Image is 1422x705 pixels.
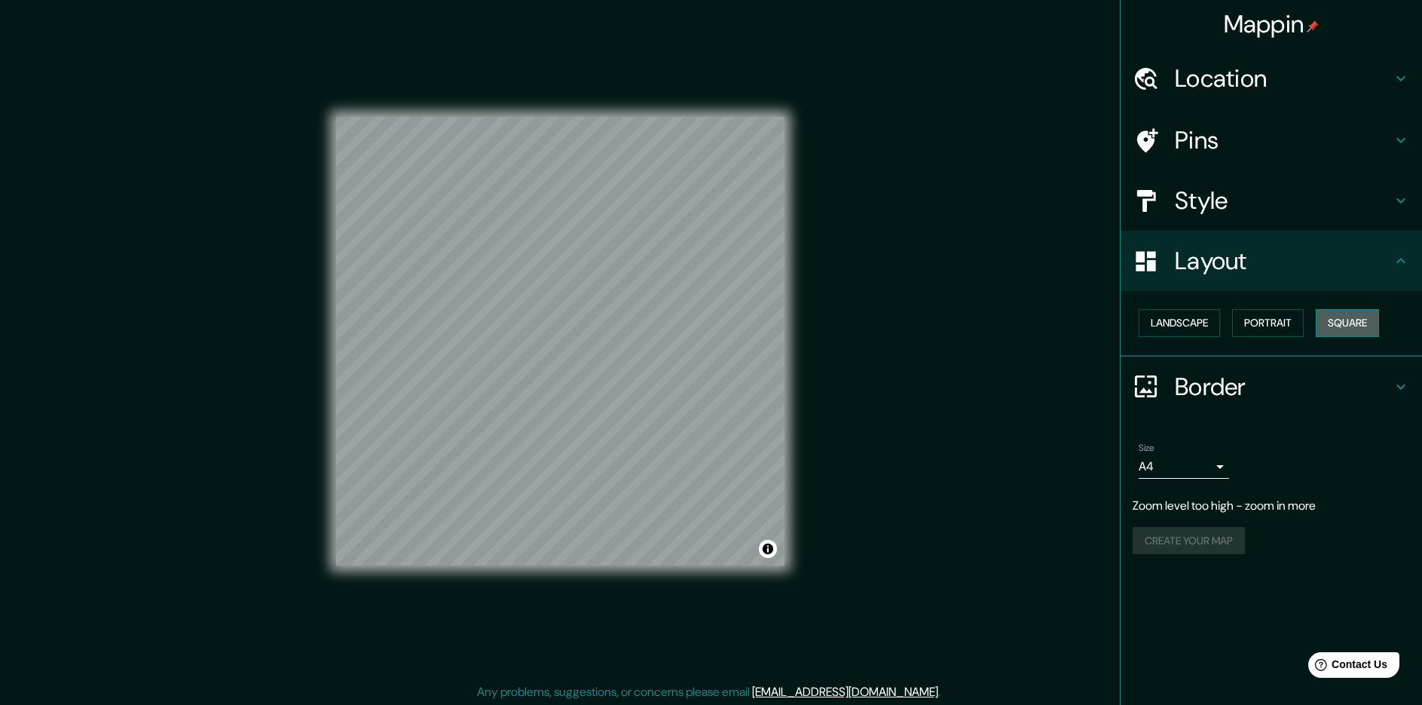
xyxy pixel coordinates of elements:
div: Layout [1121,231,1422,291]
button: Portrait [1232,309,1304,337]
button: Toggle attribution [759,540,777,558]
h4: Layout [1175,246,1392,276]
iframe: Help widget launcher [1288,646,1405,688]
p: Zoom level too high - zoom in more [1133,497,1410,515]
div: Style [1121,170,1422,231]
div: Location [1121,48,1422,109]
h4: Pins [1175,125,1392,155]
div: Pins [1121,110,1422,170]
canvas: Map [336,117,784,566]
p: Any problems, suggestions, or concerns please email . [477,683,940,701]
h4: Style [1175,185,1392,216]
div: . [943,683,946,701]
label: Size [1139,441,1154,454]
div: Border [1121,357,1422,417]
img: pin-icon.png [1307,20,1319,32]
button: Square [1316,309,1379,337]
a: [EMAIL_ADDRESS][DOMAIN_NAME] [752,684,938,700]
h4: Location [1175,63,1392,93]
div: A4 [1139,455,1229,479]
h4: Mappin [1224,9,1320,39]
div: . [940,683,943,701]
h4: Border [1175,372,1392,402]
button: Landscape [1139,309,1220,337]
